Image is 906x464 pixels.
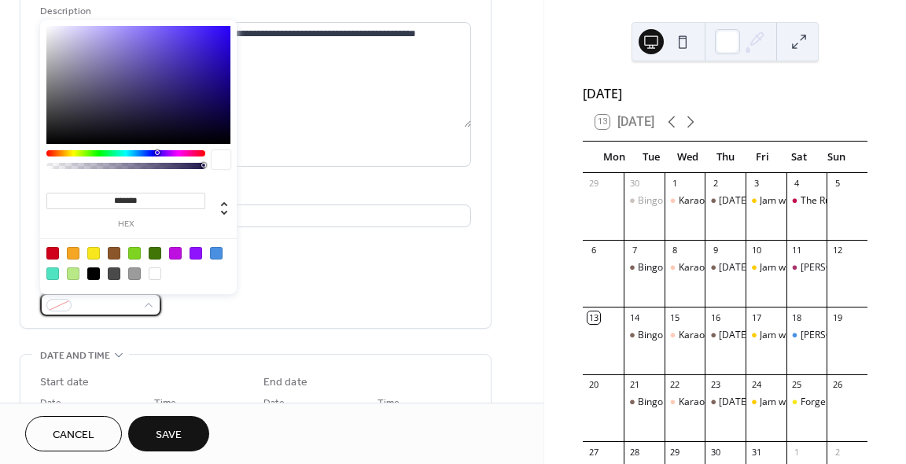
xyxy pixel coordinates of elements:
div: 11 [791,245,803,256]
div: [DATE] Karaoke with [PERSON_NAME]! [719,261,887,274]
button: Save [128,416,209,451]
label: hex [46,220,205,229]
div: Bingo Night and Taco [DATE] [638,261,764,274]
div: #FFFFFF [149,267,161,280]
div: 7 [628,245,640,256]
div: 27 [587,446,599,458]
div: Thursday Karaoke with Hal! [705,194,746,208]
div: Karaoke Wednesdays [679,194,773,208]
div: #9B9B9B [128,267,141,280]
div: Jam with [PERSON_NAME][DATE] [760,261,904,274]
div: 26 [831,379,843,391]
div: Sat [781,142,818,173]
div: Wed [669,142,706,173]
div: Karaoke Wednesdays [665,396,705,409]
div: #50E3C2 [46,267,59,280]
span: Save [156,427,182,444]
div: 20 [587,379,599,391]
div: #8B572A [108,247,120,260]
span: Date and time [40,348,110,364]
div: Karaoke Wednesdays [679,329,773,342]
div: 2 [831,446,843,458]
div: Bingo Night and Taco Tuesday [624,396,665,409]
div: 12 [831,245,843,256]
div: [DATE] Karaoke with [PERSON_NAME]! [719,194,887,208]
div: 9 [709,245,721,256]
div: [DATE] Karaoke with [PERSON_NAME]! [719,396,887,409]
div: 14 [628,311,640,323]
span: Date [263,395,285,411]
div: Bingo Night and Taco Tuesday [624,194,665,208]
button: Cancel [25,416,122,451]
div: 6 [587,245,599,256]
div: Joey and the Paradons [786,329,827,342]
div: Description [40,3,468,20]
div: Jam with [PERSON_NAME][DATE] [760,396,904,409]
div: 22 [669,379,681,391]
div: 21 [628,379,640,391]
div: Jam with Graham Friday [746,329,786,342]
div: 15 [669,311,681,323]
div: Bingo Night and Taco Tuesday [624,261,665,274]
div: Karaoke Wednesdays [665,194,705,208]
div: Mon [595,142,632,173]
span: Date [40,395,61,411]
div: 23 [709,379,721,391]
div: #F8E71C [87,247,100,260]
div: 16 [709,311,721,323]
div: 5 [831,178,843,190]
div: 8 [669,245,681,256]
div: Karaoke Wednesdays [679,396,773,409]
div: Jam with Graham Friday [746,194,786,208]
div: Jam with Graham Friday [746,261,786,274]
div: Karaoke Wednesdays [679,261,773,274]
div: 18 [791,311,803,323]
div: #B8E986 [67,267,79,280]
div: The Ruminators [801,194,870,208]
div: Bingo Night and Taco Tuesday [624,329,665,342]
div: 17 [750,311,762,323]
div: #7ED321 [128,247,141,260]
div: The Ruminators [786,194,827,208]
div: 4 [791,178,803,190]
div: 19 [831,311,843,323]
div: Karaoke Wednesdays [665,261,705,274]
div: [DATE] [583,84,867,103]
div: Thu [707,142,744,173]
div: 1 [791,446,803,458]
div: Paul From Hold My Beer [786,261,827,274]
div: Karaoke Wednesdays [665,329,705,342]
div: #417505 [149,247,161,260]
div: Sun [818,142,855,173]
div: [DATE] Karaoke with [PERSON_NAME]! [719,329,887,342]
div: Bingo Night and Taco [DATE] [638,329,764,342]
div: 3 [750,178,762,190]
div: Tue [632,142,669,173]
div: Bingo Night and Taco [DATE] [638,194,764,208]
div: 25 [791,379,803,391]
div: End date [263,374,308,391]
div: Thursday Karaoke with Hal! [705,396,746,409]
span: Time [377,395,400,411]
div: Bingo Night and Taco [DATE] [638,396,764,409]
div: 13 [587,311,599,323]
div: Jam with Graham Friday [746,396,786,409]
div: #4A4A4A [108,267,120,280]
div: Forge the Way Duo At the Tiki Bar [786,396,827,409]
div: #4A90E2 [210,247,223,260]
span: Time [154,395,176,411]
div: 1 [669,178,681,190]
div: 28 [628,446,640,458]
div: #D0021B [46,247,59,260]
div: 29 [587,178,599,190]
div: #BD10E0 [169,247,182,260]
div: 30 [628,178,640,190]
div: 30 [709,446,721,458]
div: 24 [750,379,762,391]
span: Cancel [53,427,94,444]
div: #F5A623 [67,247,79,260]
div: Jam with [PERSON_NAME][DATE] [760,194,904,208]
div: 10 [750,245,762,256]
div: 2 [709,178,721,190]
